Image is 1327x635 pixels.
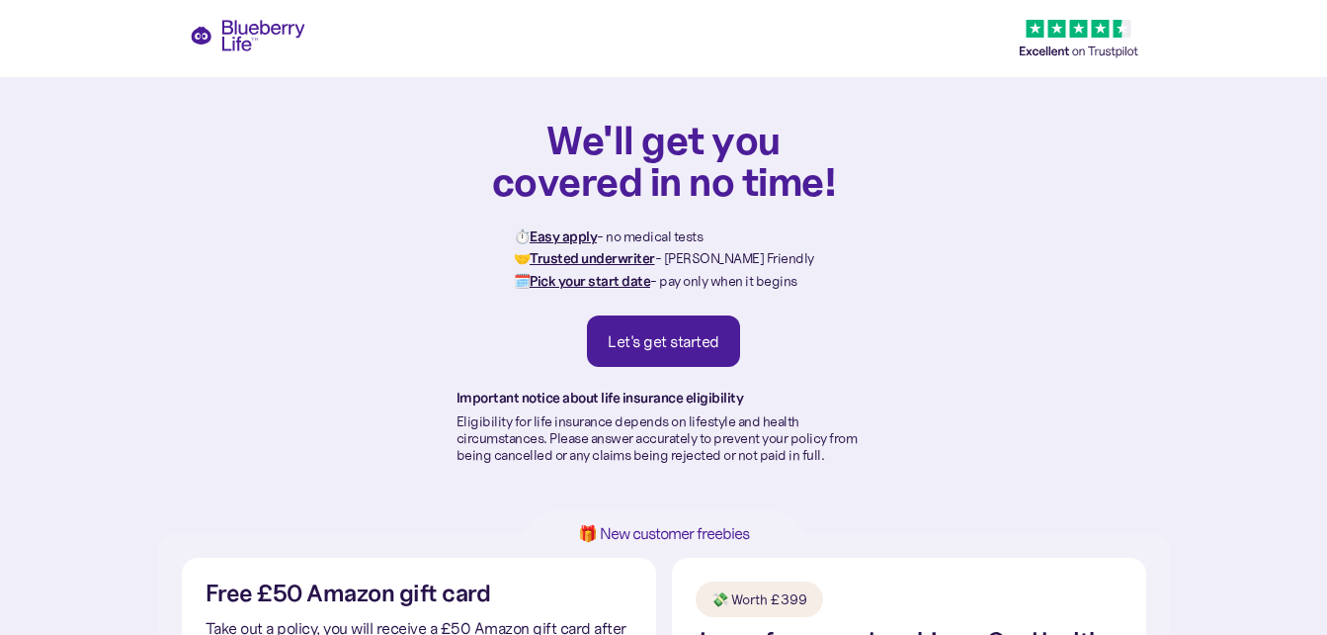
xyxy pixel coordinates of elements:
a: Let's get started [587,316,740,367]
strong: Easy apply [530,227,597,245]
p: ⏱️ - no medical tests 🤝 - [PERSON_NAME] Friendly 🗓️ - pay only when it begins [514,226,814,292]
strong: Important notice about life insurance eligibility [456,389,744,407]
h1: We'll get you covered in no time! [491,119,837,202]
strong: Trusted underwriter [530,249,655,267]
div: 💸 Worth £399 [711,590,807,609]
div: Let's get started [608,331,719,351]
p: Eligibility for life insurance depends on lifestyle and health circumstances. Please answer accur... [456,413,871,463]
h1: 🎁 New customer freebies [547,525,781,542]
h2: Free £50 Amazon gift card [206,582,491,606]
strong: Pick your start date [530,272,650,290]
